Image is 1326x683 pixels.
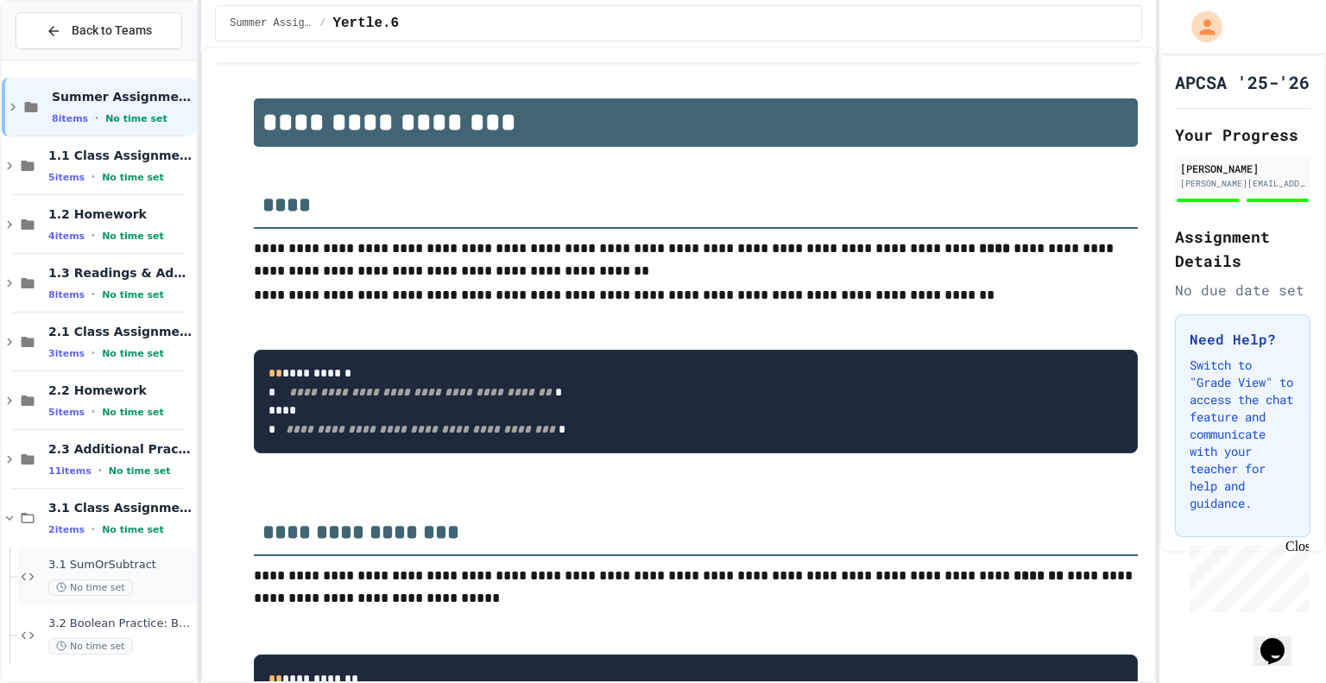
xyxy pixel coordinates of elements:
span: 11 items [48,465,92,477]
span: No time set [102,231,164,242]
button: Back to Teams [16,12,182,49]
span: 3.1 SumOrSubtract [48,558,193,572]
span: Summer Assignment [230,16,313,30]
span: 2.2 Homework [48,383,193,398]
span: Summer Assignment [52,89,193,104]
span: 3 items [48,348,85,359]
iframe: chat widget [1183,539,1309,612]
span: 2.1 Class Assignments [48,324,193,339]
span: • [92,522,95,536]
h2: Your Progress [1175,123,1310,147]
span: 2.3 Additional Practice and Reading [48,441,193,457]
span: No time set [102,172,164,183]
span: No time set [48,638,133,655]
span: 5 items [48,407,85,418]
span: 3.1 Class Assignments [48,500,193,515]
span: / [319,16,325,30]
p: Switch to "Grade View" to access the chat feature and communicate with your teacher for help and ... [1190,357,1296,512]
span: • [92,346,95,360]
span: • [92,229,95,243]
span: • [92,288,95,301]
span: Back to Teams [72,22,152,40]
iframe: chat widget [1253,614,1309,666]
div: Chat with us now!Close [7,7,119,110]
span: • [98,464,102,477]
span: No time set [48,579,133,596]
span: No time set [102,289,164,300]
span: • [95,111,98,125]
div: [PERSON_NAME][EMAIL_ADDRESS][PERSON_NAME][DOMAIN_NAME] [1180,177,1305,190]
span: No time set [102,524,164,535]
span: No time set [105,113,167,124]
span: No time set [102,348,164,359]
span: 4 items [48,231,85,242]
span: 1.1 Class Assignments [48,148,193,163]
span: 3.2 Boolean Practice: Battleships [48,617,193,631]
span: 2 items [48,524,85,535]
span: Yertle.6 [332,13,399,34]
div: No due date set [1175,280,1310,300]
h1: APCSA '25-'26 [1175,70,1310,94]
span: 1.3 Readings & Additional Practice [48,265,193,281]
span: 8 items [52,113,88,124]
div: My Account [1173,7,1227,47]
span: No time set [109,465,171,477]
span: No time set [102,407,164,418]
span: • [92,405,95,419]
div: [PERSON_NAME] [1180,161,1305,176]
span: 8 items [48,289,85,300]
h3: Need Help? [1190,329,1296,350]
span: • [92,170,95,184]
h2: Assignment Details [1175,225,1310,273]
span: 1.2 Homework [48,206,193,222]
span: 5 items [48,172,85,183]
